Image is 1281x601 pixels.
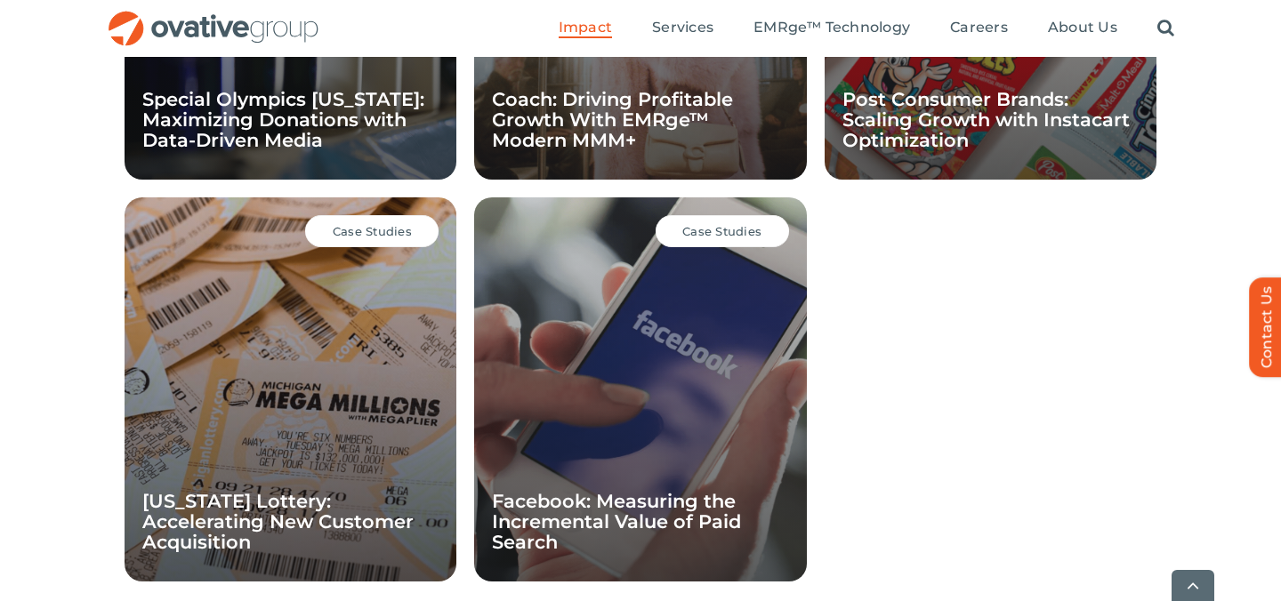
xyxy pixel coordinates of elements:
[492,88,733,151] a: Coach: Driving Profitable Growth With EMRge™ Modern MMM+
[1048,19,1117,36] span: About Us
[492,490,741,553] a: Facebook: Measuring the Incremental Value of Paid Search
[950,19,1008,38] a: Careers
[559,19,612,36] span: Impact
[107,9,320,26] a: OG_Full_horizontal_RGB
[142,88,424,151] a: Special Olympics [US_STATE]: Maximizing Donations with Data-Driven Media
[1157,19,1174,38] a: Search
[559,19,612,38] a: Impact
[142,490,414,553] a: [US_STATE] Lottery: Accelerating New Customer Acquisition
[753,19,910,38] a: EMRge™ Technology
[950,19,1008,36] span: Careers
[753,19,910,36] span: EMRge™ Technology
[842,88,1130,151] a: Post Consumer Brands: Scaling Growth with Instacart Optimization
[1048,19,1117,38] a: About Us
[652,19,713,38] a: Services
[652,19,713,36] span: Services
